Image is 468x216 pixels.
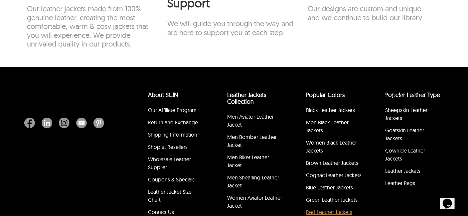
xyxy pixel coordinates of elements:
[342,85,461,186] iframe: chat widget
[168,19,294,37] p: We will guide you through the way and are here to support you at each step.
[227,113,274,128] a: Men Aviator Leather Jacket
[227,134,277,148] a: Men Bomber Leather Jacket
[305,182,362,195] li: Blue Leather Jackets
[3,3,122,13] div: Welcome to our site, if you need help simply reply to this message, we are online and ready to help.
[90,118,104,128] a: Pinterest
[27,4,153,48] p: Our leather jackets made from 100% genuine leather, creating the most comfortable, warm & cosy ja...
[59,118,70,128] img: Instagram
[76,118,87,128] img: Youtube
[226,172,283,193] li: Men Shearling Leather Jacket
[440,189,461,209] iframe: chat widget
[308,4,434,22] p: Our designs are custom and unique and we continue to build our library.
[306,209,352,215] a: Red Leather Jackets
[147,105,205,117] li: Our Affiliate Program
[306,184,353,191] a: Blue Leather Jackets
[305,195,362,207] li: Green Leather Jackets
[147,174,205,187] li: Coupons & Specials
[227,91,266,105] a: Leather Jackets Collection
[147,187,205,207] li: Leather Jacket Size Chart
[227,174,279,189] a: Men Shearling Leather Jacket
[147,130,205,142] li: Shipping Information
[93,118,104,128] img: Pinterest
[38,118,56,128] a: Linkedin
[148,131,198,138] a: Shipping Information
[24,118,38,128] a: Facebook
[56,118,73,128] a: Instagram
[306,91,345,99] a: popular leather jacket colors
[306,196,358,203] a: Green Leather Jackets
[147,142,205,154] li: Shop at Resellers
[306,160,358,166] a: Brown Leather Jackets
[305,117,362,138] li: Men Black Leather Jackets
[306,107,355,113] a: Black Leather Jackets
[148,209,174,215] a: Contact Us
[148,144,188,150] a: Shop at Resellers
[305,138,362,158] li: Women Black Leather Jackets
[226,112,283,132] li: Men Aviator Leather Jacket
[148,91,179,99] a: About SCIN
[305,158,362,170] li: Brown Leather Jackets
[227,154,269,168] a: Men Biker Leather Jacket
[42,118,52,128] img: Linkedin
[226,193,283,213] li: Women Aviator Leather Jacket
[73,118,90,128] a: Youtube
[306,139,357,154] a: Women Black Leather Jackets
[3,3,110,13] span: Welcome to our site, if you need help simply reply to this message, we are online and ready to help.
[305,170,362,182] li: Cognac Leather Jackets
[226,152,283,172] li: Men Biker Leather Jacket
[306,119,349,134] a: Men Black Leather Jackets
[147,154,205,174] li: Wholesale Leather Supplier
[227,194,282,209] a: Women Aviator Leather Jacket
[306,172,362,178] a: Cognac Leather Jackets
[148,119,198,126] a: Return and Exchange
[147,117,205,130] li: Return and Exchange
[24,118,35,128] img: Facebook
[226,132,283,152] li: Men Bomber Leather Jacket
[305,105,362,117] li: Black Leather Jackets
[148,188,192,203] a: Leather Jacket Size Chart
[148,107,197,113] a: Our Affiliate Program
[148,176,195,183] a: Coupons & Specials
[148,156,191,170] a: Wholesale Leather Supplier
